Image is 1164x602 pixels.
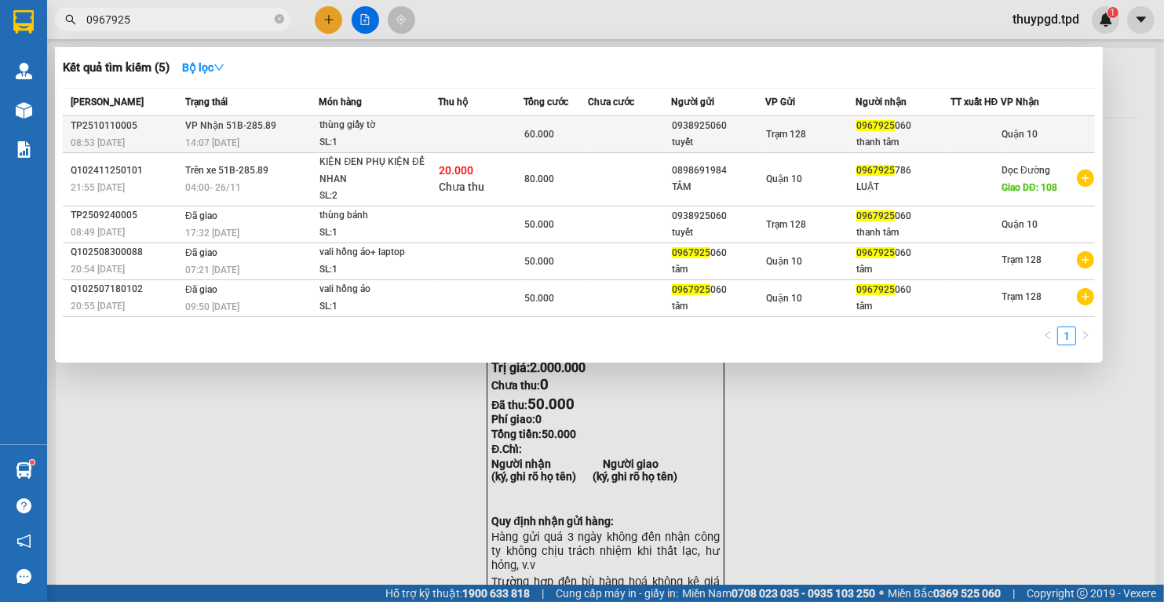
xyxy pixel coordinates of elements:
[185,97,228,108] span: Trạng thái
[672,208,765,224] div: 0938925060
[856,120,895,131] span: 0967925
[185,284,217,295] span: Đã giao
[856,282,950,298] div: 060
[319,188,437,205] div: SL: 2
[524,97,568,108] span: Tổng cước
[170,55,237,80] button: Bộ lọcdown
[524,219,554,230] span: 50.000
[185,247,217,258] span: Đã giao
[765,97,795,108] span: VP Gửi
[12,101,129,120] div: 50.000
[1057,327,1076,345] li: 1
[319,261,437,279] div: SL: 1
[275,13,284,27] span: close-circle
[12,103,36,119] span: CR :
[185,228,239,239] span: 17:32 [DATE]
[856,284,895,295] span: 0967925
[16,498,31,513] span: question-circle
[71,227,125,238] span: 08:49 [DATE]
[439,164,473,177] span: 20.000
[1002,254,1042,265] span: Trạm 128
[13,32,126,51] div: phát
[671,97,714,108] span: Người gửi
[63,60,170,76] h3: Kết quả tìm kiếm ( 5 )
[766,129,806,140] span: Trạm 128
[16,569,31,584] span: message
[16,63,32,79] img: warehouse-icon
[185,165,268,176] span: Trên xe 51B-285.89
[856,224,950,241] div: thanh tâm
[30,460,35,465] sup: 1
[137,51,235,70] div: phụng
[319,244,437,261] div: vali hồng áo+ laptop
[16,462,32,479] img: warehouse-icon
[524,256,554,267] span: 50.000
[766,256,802,267] span: Quận 10
[1077,251,1094,268] span: plus-circle
[856,97,907,108] span: Người nhận
[524,173,554,184] span: 80.000
[1002,129,1038,140] span: Quận 10
[185,301,239,312] span: 09:50 [DATE]
[856,134,950,151] div: thanh tâm
[137,13,235,51] div: Trạm 114
[185,265,239,275] span: 07:21 [DATE]
[213,62,224,73] span: down
[1001,97,1039,108] span: VP Nhận
[856,165,895,176] span: 0967925
[672,118,765,134] div: 0938925060
[672,298,765,315] div: tâm
[438,97,468,108] span: Thu hộ
[319,97,362,108] span: Món hàng
[137,15,175,31] span: Nhận:
[856,118,950,134] div: 060
[766,219,806,230] span: Trạm 128
[766,293,802,304] span: Quận 10
[1058,327,1075,345] a: 1
[71,162,181,179] div: Q102411250101
[1043,330,1053,340] span: left
[319,207,437,224] div: thùng bánh
[856,298,950,315] div: tâm
[71,207,181,224] div: TP2509240005
[951,97,998,108] span: TT xuất HĐ
[672,247,710,258] span: 0967925
[185,137,239,148] span: 14:07 [DATE]
[856,162,950,179] div: 786
[672,179,765,195] div: TÂM
[86,11,272,28] input: Tìm tên, số ĐT hoặc mã đơn
[16,102,32,119] img: warehouse-icon
[185,120,276,131] span: VP Nhận 51B-285.89
[182,61,224,74] strong: Bộ lọc
[672,134,765,151] div: tuyết
[71,281,181,297] div: Q102507180102
[275,14,284,24] span: close-circle
[1038,327,1057,345] li: Previous Page
[672,224,765,241] div: tuyết
[71,137,125,148] span: 08:53 [DATE]
[856,245,950,261] div: 060
[588,97,634,108] span: Chưa cước
[16,141,32,158] img: solution-icon
[1002,182,1057,193] span: Giao DĐ: 108
[524,129,554,140] span: 60.000
[856,179,950,195] div: LUẬT
[1002,165,1050,176] span: Dọc Đường
[672,245,765,261] div: 060
[856,247,895,258] span: 0967925
[13,13,126,32] div: Quận 10
[856,208,950,224] div: 060
[1076,327,1095,345] button: right
[16,534,31,549] span: notification
[319,281,437,298] div: vali hồng áo
[71,301,125,312] span: 20:55 [DATE]
[856,261,950,278] div: tâm
[439,181,484,193] span: Chưa thu
[65,14,76,25] span: search
[856,210,895,221] span: 0967925
[13,73,126,92] div: 079096010704
[319,134,437,151] div: SL: 1
[672,162,765,179] div: 0898691984
[1002,219,1038,230] span: Quận 10
[524,293,554,304] span: 50.000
